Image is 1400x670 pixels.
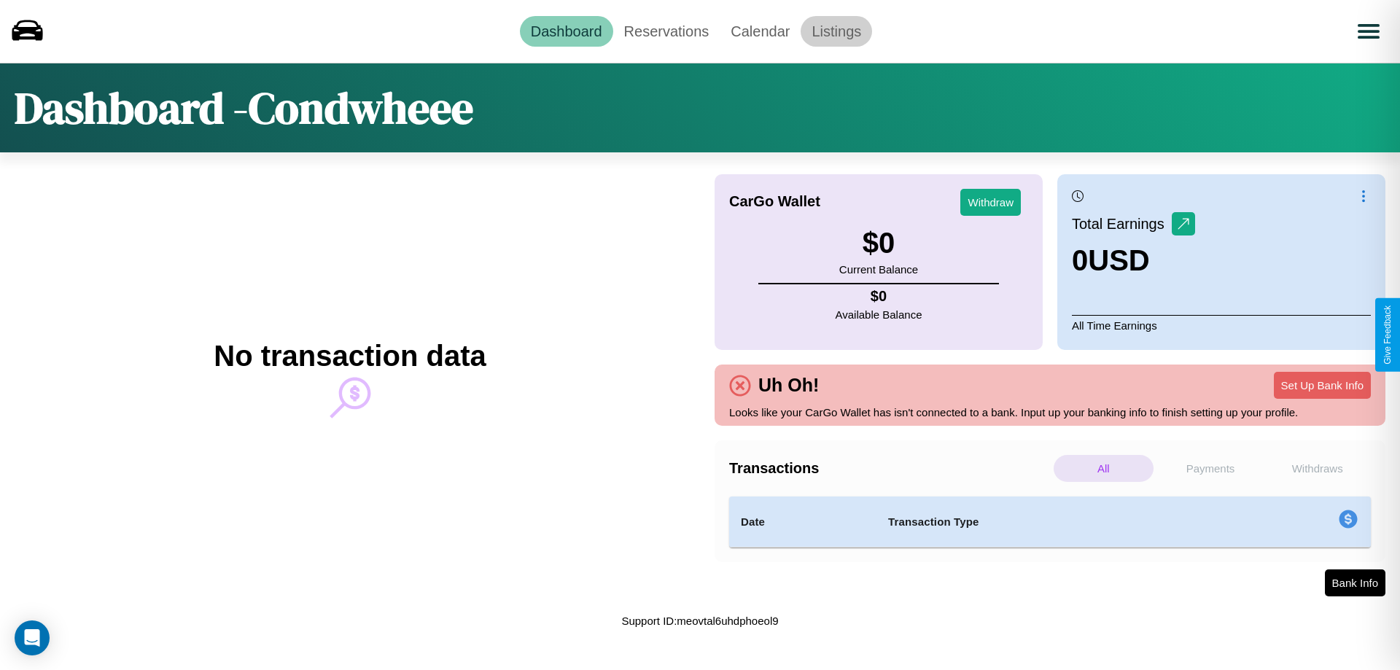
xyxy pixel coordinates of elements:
h3: $ 0 [839,227,918,260]
a: Reservations [613,16,720,47]
button: Bank Info [1325,569,1385,596]
div: Open Intercom Messenger [15,620,50,655]
a: Listings [801,16,872,47]
button: Set Up Bank Info [1274,372,1371,399]
h1: Dashboard - Condwheee [15,78,473,138]
h4: Transactions [729,460,1050,477]
h4: Transaction Type [888,513,1219,531]
p: Withdraws [1267,455,1367,482]
p: All Time Earnings [1072,315,1371,335]
div: Give Feedback [1382,305,1393,365]
p: Available Balance [836,305,922,324]
h4: Date [741,513,865,531]
h4: Uh Oh! [751,375,826,396]
button: Open menu [1348,11,1389,52]
h3: 0 USD [1072,244,1195,277]
table: simple table [729,496,1371,548]
p: Current Balance [839,260,918,279]
p: Support ID: meovtal6uhdphoeol9 [621,611,778,631]
p: All [1054,455,1154,482]
h2: No transaction data [214,340,486,373]
p: Payments [1161,455,1261,482]
button: Withdraw [960,189,1021,216]
h4: $ 0 [836,288,922,305]
a: Calendar [720,16,801,47]
p: Total Earnings [1072,211,1172,237]
p: Looks like your CarGo Wallet has isn't connected to a bank. Input up your banking info to finish ... [729,402,1371,422]
h4: CarGo Wallet [729,193,820,210]
a: Dashboard [520,16,613,47]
